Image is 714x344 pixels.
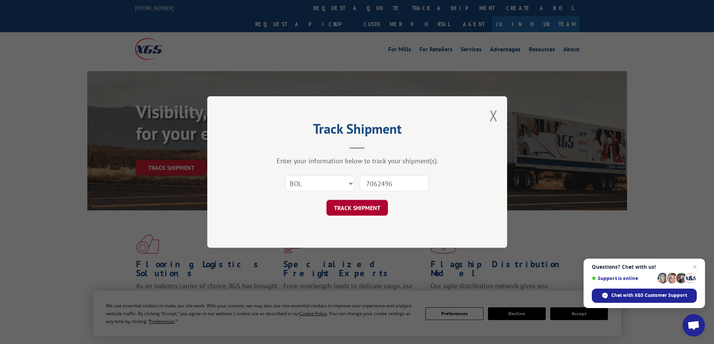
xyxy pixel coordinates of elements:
[690,262,699,271] span: Close chat
[245,124,470,138] h2: Track Shipment
[592,289,697,303] div: Chat with XGS Customer Support
[360,176,429,191] input: Number(s)
[326,200,388,216] button: TRACK SHIPMENT
[683,314,705,337] div: Open chat
[489,106,498,125] button: Close modal
[245,156,470,165] div: Enter your information below to track your shipment(s).
[592,264,697,270] span: Questions? Chat with us!
[611,292,687,299] span: Chat with XGS Customer Support
[592,275,655,281] span: Support is online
